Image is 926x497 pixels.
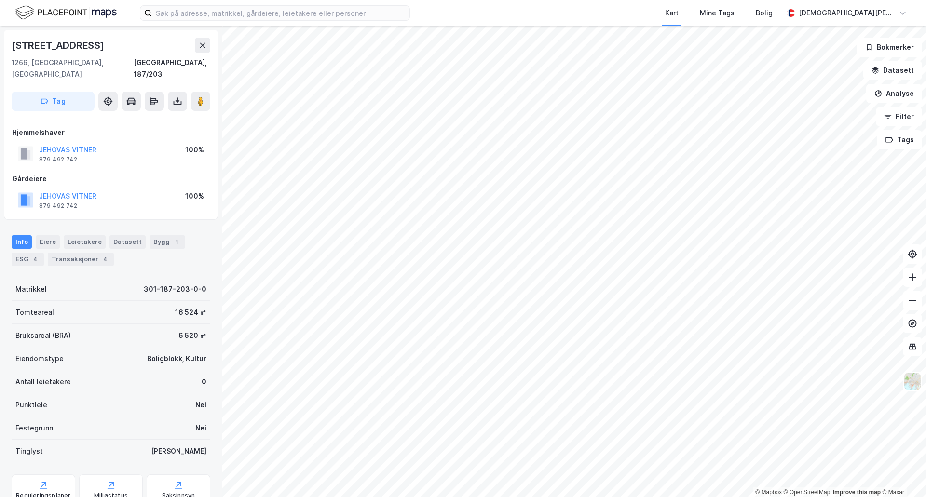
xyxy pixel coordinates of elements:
div: Info [12,235,32,249]
button: Tag [12,92,95,111]
div: Tinglyst [15,445,43,457]
button: Datasett [863,61,922,80]
div: Gårdeiere [12,173,210,185]
iframe: Chat Widget [878,451,926,497]
div: Leietakere [64,235,106,249]
div: 301-187-203-0-0 [144,283,206,295]
div: 4 [100,255,110,264]
div: 0 [202,376,206,388]
div: [DEMOGRAPHIC_DATA][PERSON_NAME] [799,7,895,19]
a: Improve this map [833,489,881,496]
div: Punktleie [15,399,47,411]
div: 4 [30,255,40,264]
div: 1 [172,237,181,247]
div: Matrikkel [15,283,47,295]
div: Festegrunn [15,422,53,434]
a: Mapbox [755,489,782,496]
div: Bruksareal (BRA) [15,330,71,341]
div: Nei [195,422,206,434]
div: [STREET_ADDRESS] [12,38,106,53]
div: Kontrollprogram for chat [878,451,926,497]
div: 879 492 742 [39,156,77,163]
div: Hjemmelshaver [12,127,210,138]
img: Z [903,372,922,390]
a: OpenStreetMap [784,489,831,496]
div: Boligblokk, Kultur [147,353,206,364]
button: Bokmerker [857,38,922,57]
div: 1266, [GEOGRAPHIC_DATA], [GEOGRAPHIC_DATA] [12,57,134,80]
div: Eiere [36,235,60,249]
div: 100% [185,190,204,202]
img: logo.f888ab2527a4732fd821a326f86c7f29.svg [15,4,117,21]
div: Datasett [109,235,146,249]
div: Bolig [756,7,773,19]
div: Transaksjoner [48,253,114,266]
div: Mine Tags [700,7,735,19]
div: Nei [195,399,206,411]
button: Analyse [866,84,922,103]
div: Kart [665,7,679,19]
button: Tags [877,130,922,149]
div: [PERSON_NAME] [151,445,206,457]
div: ESG [12,253,44,266]
div: Tomteareal [15,307,54,318]
div: 16 524 ㎡ [175,307,206,318]
div: 6 520 ㎡ [178,330,206,341]
div: Bygg [150,235,185,249]
div: [GEOGRAPHIC_DATA], 187/203 [134,57,210,80]
div: 100% [185,144,204,156]
div: Antall leietakere [15,376,71,388]
button: Filter [876,107,922,126]
div: Eiendomstype [15,353,64,364]
input: Søk på adresse, matrikkel, gårdeiere, leietakere eller personer [152,6,409,20]
div: 879 492 742 [39,202,77,210]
